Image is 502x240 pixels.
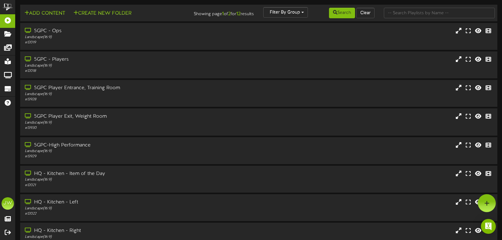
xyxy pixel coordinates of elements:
div: 5GPC Player Entrance, Training Room [25,85,214,92]
div: JW [2,197,14,210]
div: Landscape ( 16:9 ) [25,234,214,240]
button: Clear [356,8,375,18]
div: Landscape ( 16:9 ) [25,35,214,40]
div: Landscape ( 16:9 ) [25,149,214,154]
input: -- Search Playlists by Name -- [384,8,495,18]
div: # 13930 [25,125,214,131]
div: 5GPC - Players [25,56,214,63]
div: 5GPC Player Exit, Weight Room [25,113,214,120]
div: # 13929 [25,154,214,159]
div: 5GPC - Ops [25,28,214,35]
div: 5GPC-High Performance [25,142,214,149]
button: Filter By Group [263,7,308,18]
div: Landscape ( 16:9 ) [25,120,214,125]
div: # 12019 [25,40,214,45]
div: Landscape ( 16:9 ) [25,92,214,97]
div: Landscape ( 16:9 ) [25,63,214,68]
div: # 12021 [25,183,214,188]
div: HQ - Kitchen - Left [25,199,214,206]
div: # 13928 [25,97,214,102]
button: Create New Folder [72,10,133,17]
div: HQ - Kitchen - Right [25,227,214,234]
button: Search [329,8,355,18]
strong: 1 [222,11,224,17]
div: # 12018 [25,68,214,74]
div: Landscape ( 16:9 ) [25,206,214,211]
strong: 12 [236,11,241,17]
div: HQ - Kitchen - Item of the Day [25,170,214,177]
div: Open Intercom Messenger [481,219,496,234]
div: # 12022 [25,211,214,216]
div: Landscape ( 16:9 ) [25,177,214,182]
strong: 2 [228,11,231,17]
div: Showing page of for results [179,7,259,18]
button: Add Content [23,10,67,17]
